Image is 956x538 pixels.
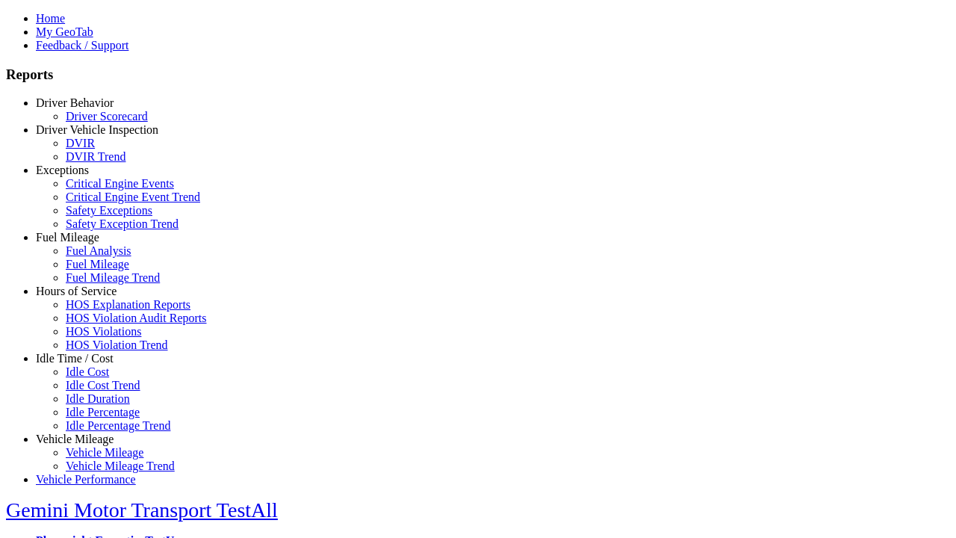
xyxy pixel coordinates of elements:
[66,338,168,351] a: HOS Violation Trend
[36,352,114,365] a: Idle Time / Cost
[66,110,148,123] a: Driver Scorecard
[36,12,65,25] a: Home
[36,473,136,486] a: Vehicle Performance
[36,123,158,136] a: Driver Vehicle Inspection
[36,96,114,109] a: Driver Behavior
[66,365,109,378] a: Idle Cost
[66,298,190,311] a: HOS Explanation Reports
[66,392,130,405] a: Idle Duration
[6,498,278,522] a: Gemini Motor Transport TestAll
[66,204,152,217] a: Safety Exceptions
[6,67,950,83] h3: Reports
[66,406,140,418] a: Idle Percentage
[66,446,143,459] a: Vehicle Mileage
[66,177,174,190] a: Critical Engine Events
[66,460,175,472] a: Vehicle Mileage Trend
[66,244,131,257] a: Fuel Analysis
[66,271,160,284] a: Fuel Mileage Trend
[66,258,129,270] a: Fuel Mileage
[36,285,117,297] a: Hours of Service
[66,137,95,149] a: DVIR
[66,150,125,163] a: DVIR Trend
[66,312,207,324] a: HOS Violation Audit Reports
[36,433,114,445] a: Vehicle Mileage
[66,419,170,432] a: Idle Percentage Trend
[66,325,141,338] a: HOS Violations
[36,231,99,244] a: Fuel Mileage
[66,191,200,203] a: Critical Engine Event Trend
[66,379,140,392] a: Idle Cost Trend
[36,25,93,38] a: My GeoTab
[36,164,89,176] a: Exceptions
[66,217,179,230] a: Safety Exception Trend
[36,39,128,52] a: Feedback / Support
